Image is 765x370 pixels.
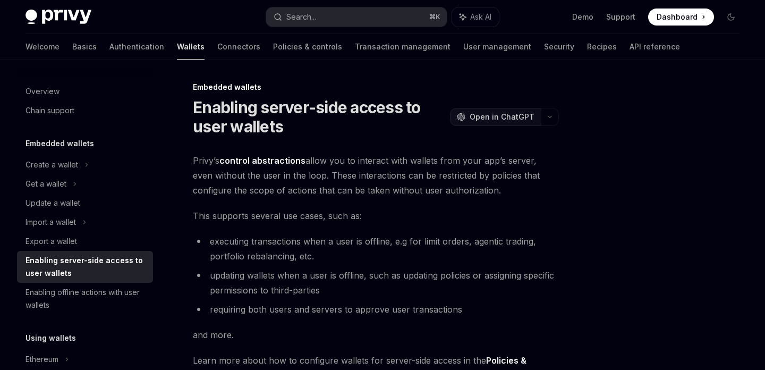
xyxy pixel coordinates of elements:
a: Basics [72,34,97,60]
a: control abstractions [219,155,305,166]
div: Export a wallet [25,235,77,248]
div: Search... [286,11,316,23]
span: Ask AI [470,12,491,22]
span: This supports several use cases, such as: [193,208,559,223]
span: Dashboard [657,12,698,22]
h5: Embedded wallets [25,137,94,150]
div: Overview [25,85,59,98]
a: Dashboard [648,9,714,26]
button: Ask AI [452,7,499,27]
span: and more. [193,327,559,342]
a: Authentication [109,34,164,60]
li: executing transactions when a user is offline, e.g for limit orders, agentic trading, portfolio r... [193,234,559,264]
div: Import a wallet [25,216,76,229]
li: requiring both users and servers to approve user transactions [193,302,559,317]
div: Enabling offline actions with user wallets [25,286,147,312]
a: Recipes [587,34,617,60]
button: Toggle dark mode [722,9,739,26]
span: ⌘ K [429,13,440,21]
a: User management [463,34,531,60]
a: Overview [17,82,153,101]
a: Demo [572,12,593,22]
span: Open in ChatGPT [470,112,534,122]
div: Embedded wallets [193,82,559,93]
h1: Enabling server-side access to user wallets [193,98,446,136]
a: API reference [630,34,680,60]
a: Enabling server-side access to user wallets [17,251,153,283]
div: Get a wallet [25,178,66,190]
img: dark logo [25,10,91,24]
button: Search...⌘K [266,7,446,27]
button: Open in ChatGPT [450,108,541,126]
a: Export a wallet [17,232,153,251]
div: Enabling server-side access to user wallets [25,254,147,280]
div: Create a wallet [25,158,78,171]
a: Wallets [177,34,205,60]
a: Connectors [217,34,260,60]
span: Privy’s allow you to interact with wallets from your app’s server, even without the user in the l... [193,153,559,198]
div: Update a wallet [25,197,80,209]
h5: Using wallets [25,332,76,344]
li: updating wallets when a user is offline, such as updating policies or assigning specific permissi... [193,268,559,298]
a: Update a wallet [17,194,153,213]
a: Transaction management [355,34,450,60]
div: Ethereum [25,353,58,366]
a: Support [606,12,635,22]
a: Chain support [17,101,153,120]
a: Policies & controls [273,34,342,60]
a: Security [544,34,574,60]
div: Chain support [25,104,74,117]
a: Welcome [25,34,59,60]
a: Enabling offline actions with user wallets [17,283,153,315]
